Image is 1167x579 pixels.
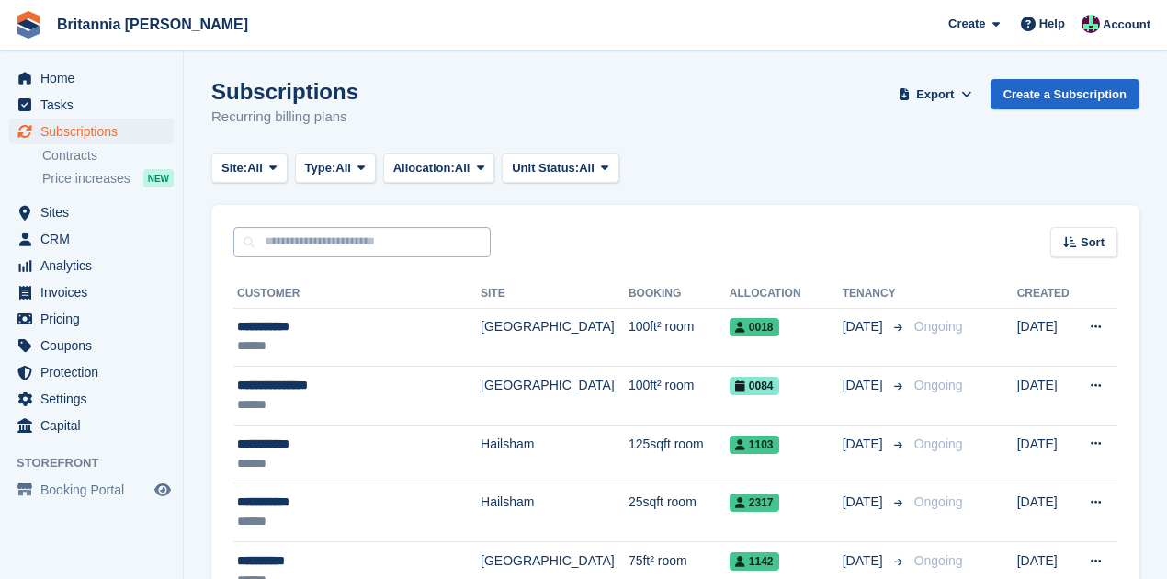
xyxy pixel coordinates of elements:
[914,437,963,451] span: Ongoing
[843,493,887,512] span: [DATE]
[481,308,629,367] td: [GEOGRAPHIC_DATA]
[914,553,963,568] span: Ongoing
[40,199,151,225] span: Sites
[393,159,455,177] span: Allocation:
[233,279,481,309] th: Customer
[9,413,174,438] a: menu
[40,119,151,144] span: Subscriptions
[143,169,174,187] div: NEW
[1017,279,1075,309] th: Created
[211,79,358,104] h1: Subscriptions
[40,92,151,118] span: Tasks
[481,425,629,483] td: Hailsham
[9,226,174,252] a: menu
[247,159,263,177] span: All
[481,367,629,426] td: [GEOGRAPHIC_DATA]
[629,308,730,367] td: 100ft² room
[730,552,779,571] span: 1142
[629,425,730,483] td: 125sqft room
[40,413,151,438] span: Capital
[9,253,174,278] a: menu
[221,159,247,177] span: Site:
[9,386,174,412] a: menu
[9,199,174,225] a: menu
[1081,233,1105,252] span: Sort
[730,494,779,512] span: 2317
[42,170,130,187] span: Price increases
[9,359,174,385] a: menu
[843,376,887,395] span: [DATE]
[40,65,151,91] span: Home
[40,333,151,358] span: Coupons
[843,551,887,571] span: [DATE]
[9,306,174,332] a: menu
[730,377,779,395] span: 0084
[916,85,954,104] span: Export
[1017,367,1075,426] td: [DATE]
[211,107,358,128] p: Recurring billing plans
[629,279,730,309] th: Booking
[40,359,151,385] span: Protection
[455,159,470,177] span: All
[50,9,255,40] a: Britannia [PERSON_NAME]
[40,253,151,278] span: Analytics
[40,226,151,252] span: CRM
[335,159,351,177] span: All
[629,483,730,542] td: 25sqft room
[15,11,42,39] img: stora-icon-8386f47178a22dfd0bd8f6a31ec36ba5ce8667c1dd55bd0f319d3a0aa187defe.svg
[1103,16,1150,34] span: Account
[948,15,985,33] span: Create
[481,483,629,542] td: Hailsham
[9,65,174,91] a: menu
[9,333,174,358] a: menu
[843,435,887,454] span: [DATE]
[914,494,963,509] span: Ongoing
[9,279,174,305] a: menu
[730,279,843,309] th: Allocation
[211,153,288,184] button: Site: All
[914,378,963,392] span: Ongoing
[843,279,907,309] th: Tenancy
[1017,308,1075,367] td: [DATE]
[730,318,779,336] span: 0018
[629,367,730,426] td: 100ft² room
[40,279,151,305] span: Invoices
[295,153,376,184] button: Type: All
[895,79,976,109] button: Export
[914,319,963,334] span: Ongoing
[481,279,629,309] th: Site
[40,477,151,503] span: Booking Portal
[42,168,174,188] a: Price increases NEW
[9,477,174,503] a: menu
[502,153,618,184] button: Unit Status: All
[40,386,151,412] span: Settings
[843,317,887,336] span: [DATE]
[1039,15,1065,33] span: Help
[9,119,174,144] a: menu
[512,159,579,177] span: Unit Status:
[579,159,595,177] span: All
[991,79,1139,109] a: Create a Subscription
[1082,15,1100,33] img: Louise Fuller
[152,479,174,501] a: Preview store
[17,454,183,472] span: Storefront
[1017,425,1075,483] td: [DATE]
[40,306,151,332] span: Pricing
[305,159,336,177] span: Type:
[1017,483,1075,542] td: [DATE]
[42,147,174,165] a: Contracts
[9,92,174,118] a: menu
[383,153,495,184] button: Allocation: All
[730,436,779,454] span: 1103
